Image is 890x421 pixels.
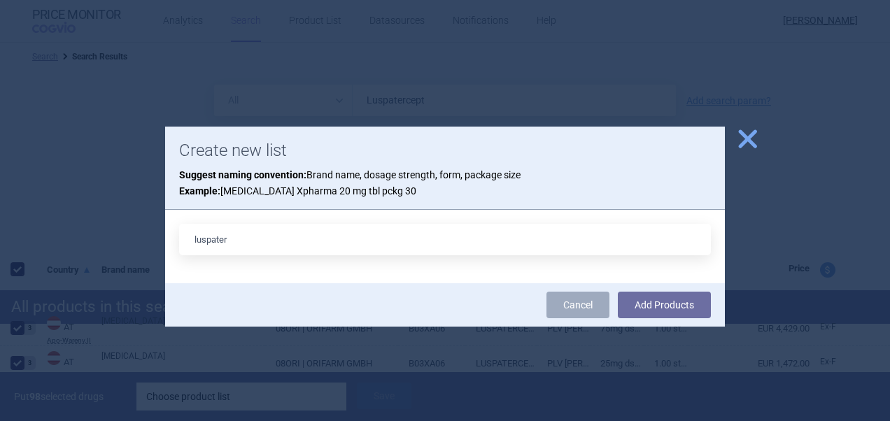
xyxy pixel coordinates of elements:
[179,169,306,180] strong: Suggest naming convention:
[179,185,220,197] strong: Example:
[179,141,711,161] h1: Create new list
[618,292,711,318] button: Add Products
[546,292,609,318] a: Cancel
[179,224,711,255] input: List name
[179,167,711,199] p: Brand name, dosage strength, form, package size [MEDICAL_DATA] Xpharma 20 mg tbl pckg 30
